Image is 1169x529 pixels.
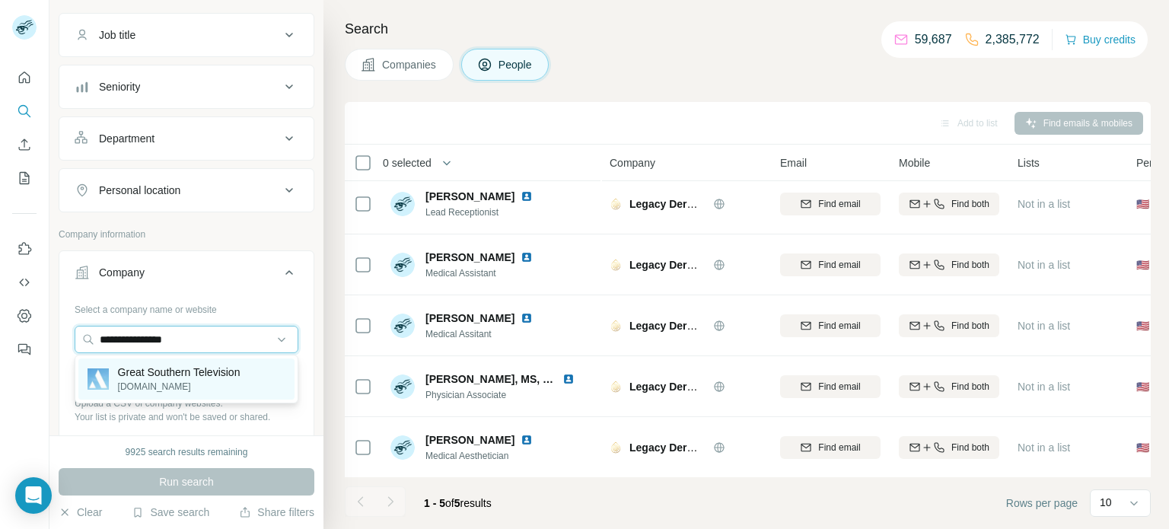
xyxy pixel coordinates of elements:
img: Avatar [390,314,415,338]
button: Search [12,97,37,125]
span: Legacy Dermatology Group PC [629,320,787,332]
button: Find both [899,253,999,276]
p: 59,687 [915,30,952,49]
div: Open Intercom Messenger [15,477,52,514]
button: Find email [780,375,881,398]
p: [DOMAIN_NAME] [118,380,240,394]
span: Find email [818,441,860,454]
h4: Search [345,18,1151,40]
button: Find both [899,193,999,215]
img: Avatar [390,192,415,216]
button: Find both [899,375,999,398]
span: Mobile [899,155,930,170]
p: 2,385,772 [986,30,1040,49]
img: Avatar [390,435,415,460]
span: Medical Assitant [425,327,551,341]
button: Company [59,254,314,297]
span: Not in a list [1018,381,1070,393]
button: Find email [780,253,881,276]
button: Enrich CSV [12,131,37,158]
p: 10 [1100,495,1112,510]
span: [PERSON_NAME] [425,311,514,326]
button: Use Surfe on LinkedIn [12,235,37,263]
img: Logo of Legacy Dermatology Group PC [610,320,622,332]
span: Legacy Dermatology Group PC [629,198,787,210]
img: LinkedIn logo [562,373,575,385]
button: Share filters [239,505,314,520]
img: LinkedIn logo [521,190,533,202]
span: Email [780,155,807,170]
span: 🇺🇸 [1136,257,1149,272]
span: Not in a list [1018,441,1070,454]
img: LinkedIn logo [521,312,533,324]
img: Logo of Legacy Dermatology Group PC [610,381,622,393]
button: My lists [12,164,37,192]
span: [PERSON_NAME], MS, PA-C [425,373,568,385]
span: Lists [1018,155,1040,170]
span: People [498,57,534,72]
button: Find both [899,314,999,337]
span: Find email [818,197,860,211]
div: Department [99,131,154,146]
img: Logo of Legacy Dermatology Group PC [610,441,622,454]
span: 0 selected [383,155,432,170]
span: 🇺🇸 [1136,379,1149,394]
span: Physician Associate [425,388,593,402]
div: Personal location [99,183,180,198]
span: Find both [951,319,989,333]
button: Save search [132,505,209,520]
span: Find email [818,319,860,333]
span: Not in a list [1018,320,1070,332]
p: Company information [59,228,314,241]
img: Logo of Legacy Dermatology Group PC [610,259,622,271]
span: Find email [818,258,860,272]
button: Clear [59,505,102,520]
span: Not in a list [1018,198,1070,210]
button: Find both [899,436,999,459]
span: Medical Aesthetician [425,449,551,463]
span: Find both [951,197,989,211]
button: Find email [780,314,881,337]
button: Job title [59,17,314,53]
span: Legacy Dermatology Group PC [629,441,787,454]
span: Find email [818,380,860,394]
span: Lead Receptionist [425,206,551,219]
img: Avatar [390,374,415,399]
span: Rows per page [1006,496,1078,511]
button: Find email [780,193,881,215]
span: 5 [454,497,460,509]
span: of [445,497,454,509]
span: Not in a list [1018,259,1070,271]
p: Great Southern Television [118,365,240,380]
button: Quick start [12,64,37,91]
div: Company [99,265,145,280]
span: [PERSON_NAME] [425,432,514,448]
span: 🇺🇸 [1136,440,1149,455]
button: Buy credits [1065,29,1136,50]
img: Great Southern Television [88,368,109,390]
p: Upload a CSV of company websites. [75,397,298,410]
div: Job title [99,27,135,43]
img: LinkedIn logo [521,434,533,446]
span: Company [610,155,655,170]
div: 9925 search results remaining [126,445,248,459]
div: Select a company name or website [75,297,298,317]
span: Legacy Dermatology Group PC [629,259,787,271]
img: LinkedIn logo [521,251,533,263]
button: Use Surfe API [12,269,37,296]
button: Seniority [59,69,314,105]
span: Companies [382,57,438,72]
span: Find both [951,441,989,454]
span: Legacy Dermatology Group PC [629,381,787,393]
button: Department [59,120,314,157]
button: Find email [780,436,881,459]
span: [PERSON_NAME] [425,189,514,204]
button: Personal location [59,172,314,209]
span: 1 - 5 [424,497,445,509]
button: Dashboard [12,302,37,330]
span: Find both [951,380,989,394]
span: [PERSON_NAME] [425,250,514,265]
img: Avatar [390,253,415,277]
span: Find both [951,258,989,272]
span: 🇺🇸 [1136,318,1149,333]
